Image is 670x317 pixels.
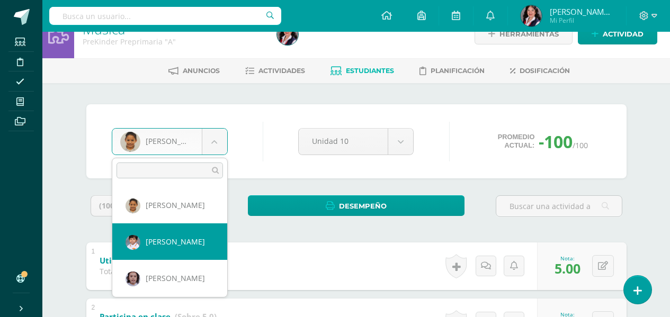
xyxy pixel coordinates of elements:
[146,273,205,283] span: [PERSON_NAME]
[126,235,140,250] img: 869c63ca213ad5e6db4807f0ce1e1478.png
[126,271,140,286] img: 17b7da8eee4799fdad88889b022f27e4.png
[146,237,205,247] span: [PERSON_NAME]
[126,198,140,213] img: aa1a445c6140ed816df12605061465cc.png
[146,200,205,210] span: [PERSON_NAME]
